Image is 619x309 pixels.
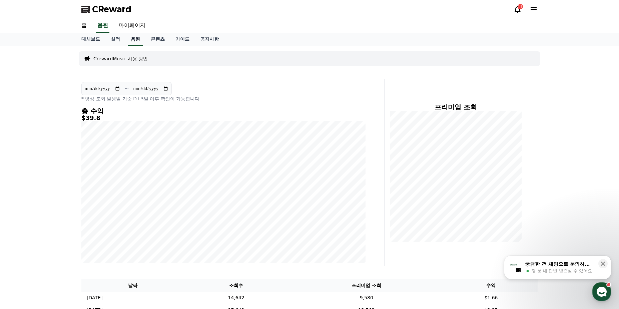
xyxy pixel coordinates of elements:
[124,85,129,93] p: ~
[514,5,522,13] a: 11
[21,221,25,227] span: 홈
[87,294,102,301] p: [DATE]
[2,211,44,228] a: 홈
[288,279,445,292] th: 프리미엄 조회
[81,279,184,292] th: 날짜
[76,19,92,33] a: 홈
[81,115,366,121] h5: $39.8
[518,4,523,9] div: 11
[390,103,522,111] h4: 프리미엄 조회
[81,95,366,102] p: * 영상 조회 발생일 기준 D+3일 이후 확인이 가능합니다.
[81,107,366,115] h4: 총 수익
[44,211,86,228] a: 대화
[103,221,111,227] span: 설정
[92,4,131,15] span: CReward
[81,4,131,15] a: CReward
[184,279,288,292] th: 조회수
[195,33,224,46] a: 공지사항
[105,33,125,46] a: 실적
[445,279,538,292] th: 수익
[61,222,69,227] span: 대화
[86,211,128,228] a: 설정
[93,55,148,62] a: CrewardMusic 사용 방법
[184,292,288,304] td: 14,642
[96,19,109,33] a: 음원
[128,33,143,46] a: 음원
[113,19,151,33] a: 마이페이지
[76,33,105,46] a: 대시보드
[288,292,445,304] td: 9,580
[170,33,195,46] a: 가이드
[445,292,538,304] td: $1.66
[145,33,170,46] a: 콘텐츠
